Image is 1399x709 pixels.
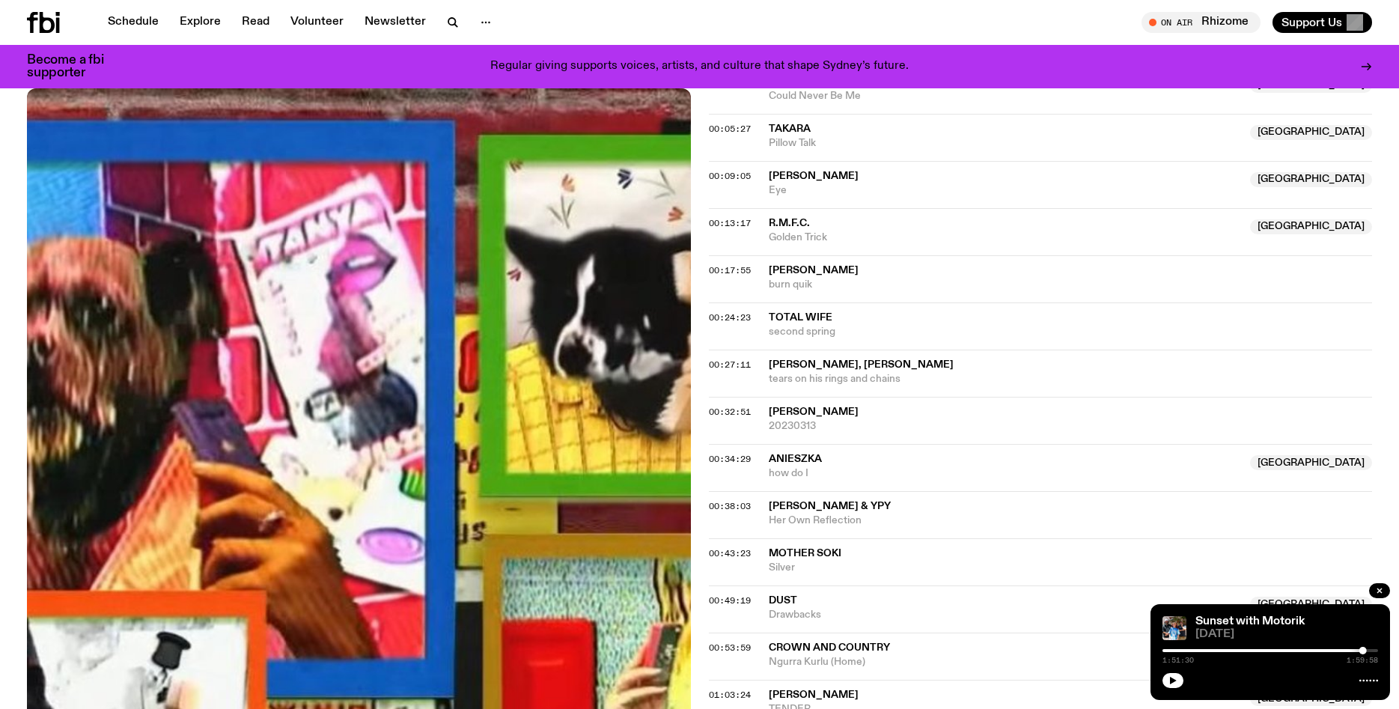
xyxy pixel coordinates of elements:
[709,170,751,182] span: 00:09:05
[1162,616,1186,640] img: Andrew, Reenie, and Pat stand in a row, smiling at the camera, in dappled light with a vine leafe...
[1250,597,1372,612] span: [GEOGRAPHIC_DATA]
[709,267,751,275] button: 00:17:55
[709,172,751,180] button: 00:09:05
[769,231,1242,245] span: Golden Trick
[1195,615,1305,627] a: Sunset with Motorik
[769,136,1242,150] span: Pillow Talk
[769,372,1373,386] span: tears on his rings and chains
[99,12,168,33] a: Schedule
[769,278,1373,292] span: burn quik
[709,219,751,228] button: 00:13:17
[709,547,751,559] span: 00:43:23
[769,642,890,653] span: Crown and Country
[769,183,1242,198] span: Eye
[709,359,751,371] span: 00:27:11
[1347,657,1378,664] span: 1:59:58
[1250,125,1372,140] span: [GEOGRAPHIC_DATA]
[709,502,751,511] button: 00:38:03
[769,454,822,464] span: Anieszka
[709,311,751,323] span: 00:24:23
[709,642,751,654] span: 00:53:59
[769,265,859,276] span: [PERSON_NAME]
[769,218,810,228] span: R.M.F.C.
[709,217,751,229] span: 00:13:17
[769,561,1373,575] span: Silver
[356,12,435,33] a: Newsletter
[709,408,751,416] button: 00:32:51
[709,500,751,512] span: 00:38:03
[233,12,278,33] a: Read
[769,407,859,417] span: [PERSON_NAME]
[769,655,1373,669] span: Ngurra Kurlu (Home)
[769,359,954,370] span: [PERSON_NAME], [PERSON_NAME]
[769,466,1242,481] span: how do I
[769,501,891,511] span: [PERSON_NAME] & YPY
[281,12,353,33] a: Volunteer
[709,123,751,135] span: 00:05:27
[769,608,1242,622] span: Drawbacks
[769,514,1373,528] span: Her Own Reflection
[769,89,1242,103] span: Could Never Be Me
[1162,657,1194,664] span: 1:51:30
[171,12,230,33] a: Explore
[1195,629,1378,640] span: [DATE]
[709,550,751,558] button: 00:43:23
[769,690,859,700] span: [PERSON_NAME]
[709,264,751,276] span: 00:17:55
[27,54,123,79] h3: Become a fbi supporter
[709,406,751,418] span: 00:32:51
[769,312,832,323] span: Total Wife
[709,125,751,133] button: 00:05:27
[1250,219,1372,234] span: [GEOGRAPHIC_DATA]
[769,419,1373,433] span: 20230313
[769,124,811,134] span: Takara
[709,361,751,369] button: 00:27:11
[709,455,751,463] button: 00:34:29
[709,314,751,322] button: 00:24:23
[709,689,751,701] span: 01:03:24
[769,548,841,559] span: Mother Soki
[1250,455,1372,470] span: [GEOGRAPHIC_DATA]
[490,60,909,73] p: Regular giving supports voices, artists, and culture that shape Sydney’s future.
[709,453,751,465] span: 00:34:29
[1142,12,1261,33] button: On AirRhizome
[769,595,797,606] span: dust
[1250,172,1372,187] span: [GEOGRAPHIC_DATA]
[709,691,751,699] button: 01:03:24
[769,171,859,181] span: [PERSON_NAME]
[709,597,751,605] button: 00:49:19
[769,325,1373,339] span: second spring
[1281,16,1342,29] span: Support Us
[709,644,751,652] button: 00:53:59
[1272,12,1372,33] button: Support Us
[709,594,751,606] span: 00:49:19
